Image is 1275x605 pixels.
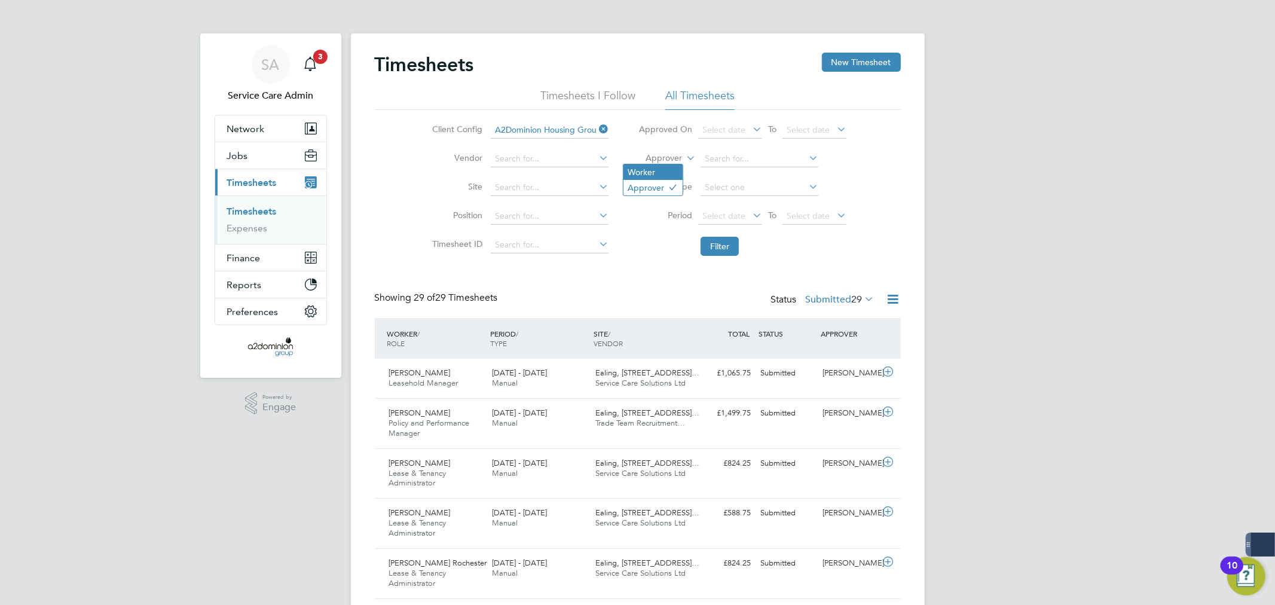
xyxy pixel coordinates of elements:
div: Submitted [756,454,818,473]
a: Timesheets [227,206,277,217]
span: [DATE] - [DATE] [492,558,547,568]
span: Powered by [262,392,296,402]
span: Ealing, [STREET_ADDRESS]… [595,558,699,568]
span: Service Care Solutions Ltd [595,518,686,528]
div: £824.25 [694,454,756,473]
div: WORKER [384,323,488,354]
span: Select date [702,210,745,221]
span: [PERSON_NAME] Rochester [389,558,487,568]
button: Jobs [215,142,326,169]
span: / [418,329,420,338]
span: Manual [492,468,518,478]
input: Search for... [491,179,609,196]
label: Approved On [638,124,692,135]
label: Client Config [429,124,482,135]
div: APPROVER [818,323,880,344]
div: [PERSON_NAME] [818,363,880,383]
input: Search for... [491,122,609,139]
span: Select date [787,124,830,135]
h2: Timesheets [375,53,474,77]
span: Manual [492,568,518,578]
span: 29 Timesheets [414,292,498,304]
span: TYPE [490,338,507,348]
span: Engage [262,402,296,412]
div: Submitted [756,363,818,383]
div: STATUS [756,323,818,344]
button: Preferences [215,298,326,325]
span: [DATE] - [DATE] [492,408,547,418]
span: Jobs [227,150,248,161]
span: Trade Team Recruitment… [595,418,685,428]
li: Approver [623,180,683,195]
button: New Timesheet [822,53,901,72]
span: ROLE [387,338,405,348]
div: Submitted [756,554,818,573]
span: [PERSON_NAME] [389,508,451,518]
span: Manual [492,378,518,388]
label: Site [429,181,482,192]
div: 10 [1227,566,1237,581]
div: £588.75 [694,503,756,523]
span: [PERSON_NAME] [389,368,451,378]
button: Open Resource Center, 10 new notifications [1227,557,1265,595]
span: Finance [227,252,261,264]
span: Lease & Tenancy Administrator [389,518,447,538]
div: £1,499.75 [694,404,756,423]
button: Filter [701,237,739,256]
a: SAService Care Admin [215,45,327,103]
span: 3 [313,50,328,64]
div: Submitted [756,404,818,423]
span: Service Care Solutions Ltd [595,468,686,478]
input: Search for... [491,208,609,225]
span: VENDOR [594,338,623,348]
span: [DATE] - [DATE] [492,508,547,518]
span: To [765,207,780,223]
span: Select date [787,210,830,221]
div: £1,065.75 [694,363,756,383]
span: Service Care Solutions Ltd [595,378,686,388]
span: Reports [227,279,262,291]
a: Powered byEngage [245,392,296,415]
span: Ealing, [STREET_ADDRESS]… [595,408,699,418]
span: Ealing, [STREET_ADDRESS]… [595,368,699,378]
span: SA [262,57,280,72]
div: [PERSON_NAME] [818,554,880,573]
div: [PERSON_NAME] [818,503,880,523]
span: Preferences [227,306,279,317]
nav: Main navigation [200,33,341,378]
button: Reports [215,271,326,298]
img: a2dominion-logo-retina.png [248,337,293,356]
label: Submitted [806,294,875,305]
div: [PERSON_NAME] [818,454,880,473]
label: Timesheet ID [429,239,482,249]
div: Submitted [756,503,818,523]
span: [DATE] - [DATE] [492,368,547,378]
span: Service Care Solutions Ltd [595,568,686,578]
div: Timesheets [215,195,326,244]
span: Timesheets [227,177,277,188]
span: / [608,329,610,338]
label: Approver [628,152,682,164]
li: All Timesheets [665,88,735,110]
li: Worker [623,164,683,180]
div: Status [771,292,877,308]
div: SITE [591,323,694,354]
label: Period [638,210,692,221]
label: Vendor [429,152,482,163]
span: 29 of [414,292,436,304]
span: Ealing, [STREET_ADDRESS]… [595,458,699,468]
span: [DATE] - [DATE] [492,458,547,468]
div: Showing [375,292,500,304]
span: Select date [702,124,745,135]
input: Select one [701,179,818,196]
span: To [765,121,780,137]
button: Finance [215,245,326,271]
div: [PERSON_NAME] [818,404,880,423]
span: Network [227,123,265,135]
label: Position [429,210,482,221]
span: [PERSON_NAME] [389,408,451,418]
button: Network [215,115,326,142]
span: Policy and Performance Manager [389,418,470,438]
span: Ealing, [STREET_ADDRESS]… [595,508,699,518]
span: TOTAL [729,329,750,338]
